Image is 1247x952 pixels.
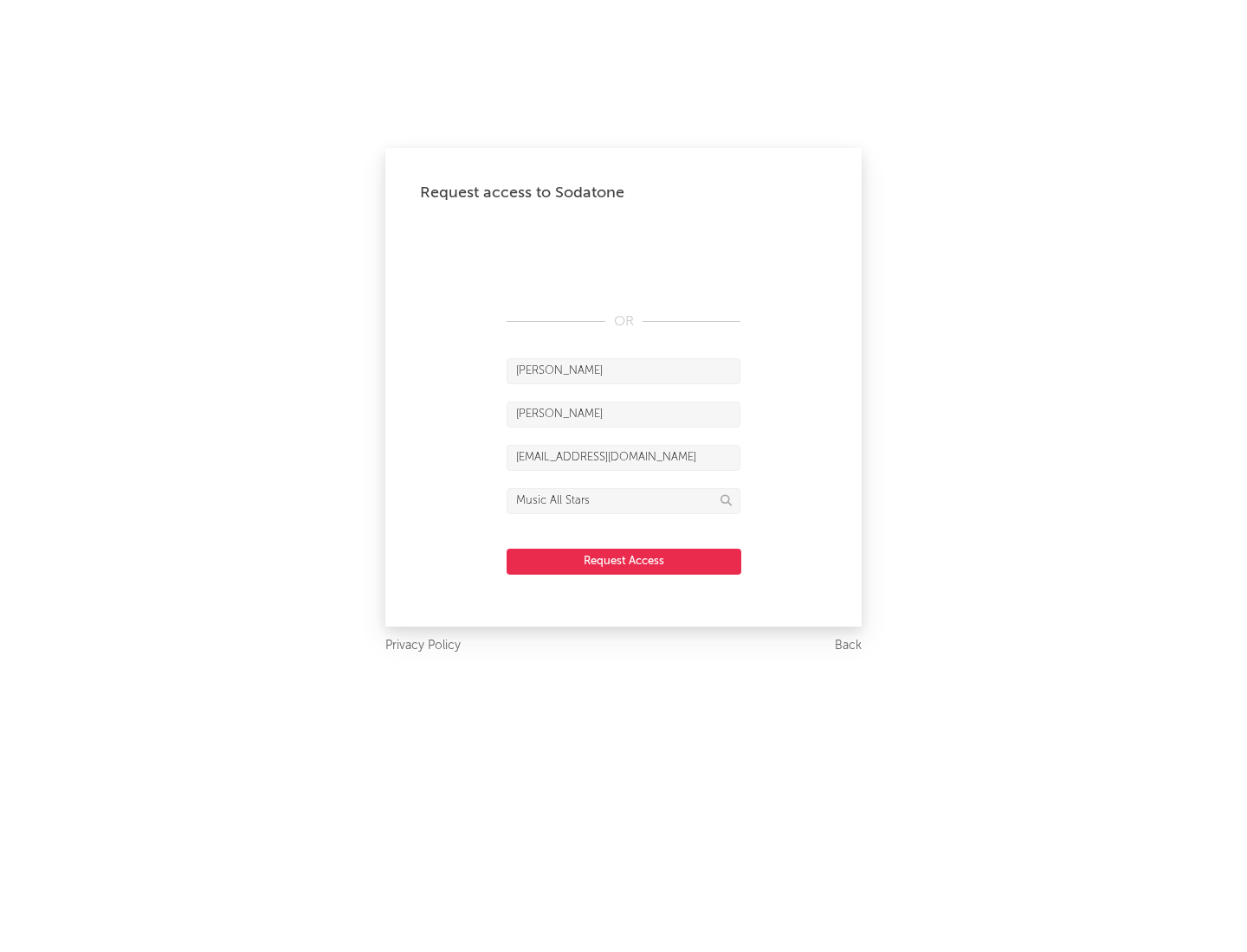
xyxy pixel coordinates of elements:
div: OR [507,312,740,332]
input: Last Name [507,402,740,428]
a: Privacy Policy [385,635,461,657]
input: First Name [507,358,740,384]
input: Email [507,445,740,471]
input: Division [507,488,740,514]
a: Back [835,635,862,657]
div: Request access to Sodatone [420,183,827,203]
button: Request Access [507,549,741,575]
